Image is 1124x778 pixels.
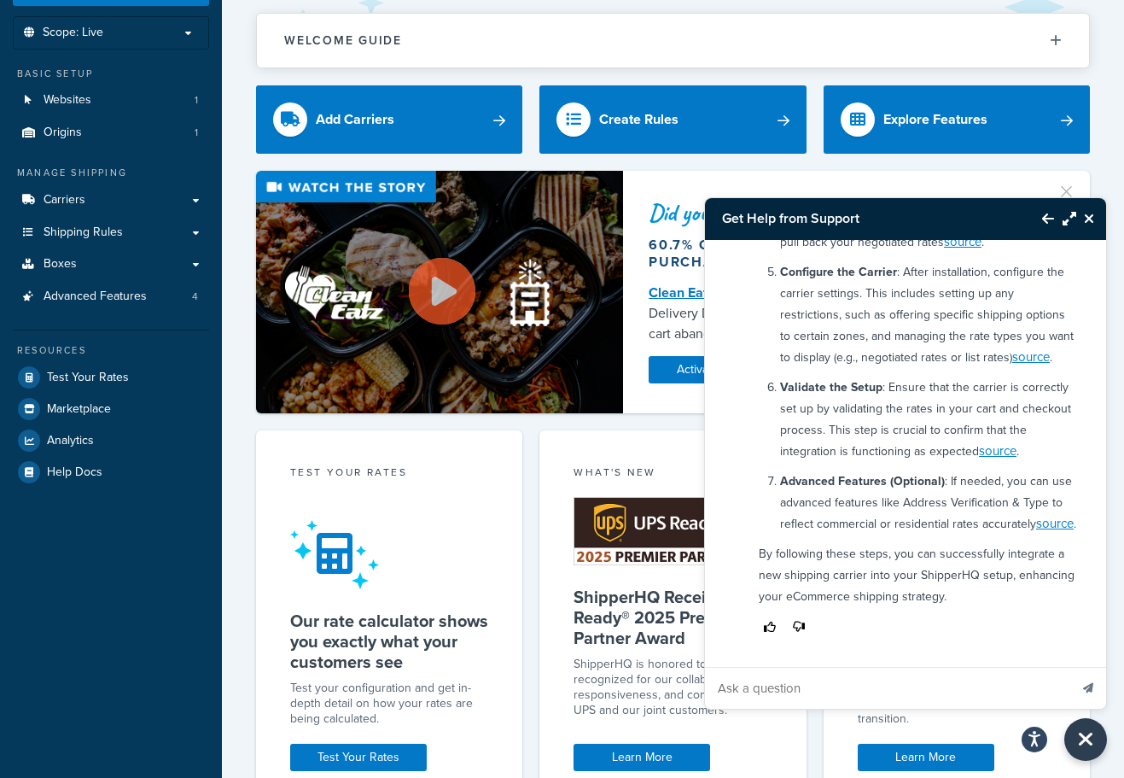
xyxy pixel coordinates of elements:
[44,290,147,304] span: Advanced Features
[290,744,427,771] a: Test Your Rates
[290,465,488,484] div: Test your rates
[1064,718,1107,761] button: Close Resource Center
[759,543,1076,607] p: By following these steps, you can successfully integrate a new shipping carrier into your Shipper...
[13,249,209,280] a: Boxes
[649,356,862,383] a: Activate Delivery Date & Time
[824,85,1090,154] a: Explore Features
[316,108,394,132] div: Add Carriers
[858,744,994,771] a: Learn More
[780,261,1076,368] p: : After installation, configure the carrier settings. This includes setting up any restrictions, ...
[44,225,123,240] span: Shipping Rules
[44,93,91,108] span: Websites
[883,108,987,132] div: Explore Features
[1012,348,1050,366] a: source
[13,117,209,149] li: Origins
[574,587,772,648] h5: ShipperHQ Receives UPS Ready® 2025 Premier Partner Award
[649,283,1064,344] div: enhanced their customer experience with Delivery Date and Time — cutting both customer service ti...
[43,26,103,40] span: Scope: Live
[705,198,1025,239] h3: Get Help from Support
[780,378,882,396] strong: Validate the Setup
[13,362,209,393] a: Test Your Rates
[44,126,82,140] span: Origins
[256,171,623,413] img: Video thumbnail
[1070,667,1106,709] button: Send message
[13,457,209,488] a: Help Docs
[649,283,764,302] a: Clean Eatz Kitchen
[858,681,1056,727] div: Migrate your ShipperHQ account at no cost for a quick and seamless transition.
[47,371,129,385] span: Test Your Rates
[290,611,488,672] h5: Our rate calculator shows you exactly what your customers see
[44,257,77,272] span: Boxes
[13,166,209,180] div: Manage Shipping
[574,657,772,718] p: ShipperHQ is honored to be recognized for our collaboration, responsiveness, and commitment to UP...
[13,394,209,424] a: Marketplace
[13,184,209,216] a: Carriers
[256,85,522,154] a: Add Carriers
[599,108,678,132] div: Create Rules
[574,744,710,771] a: Learn More
[195,93,198,108] span: 1
[13,85,209,116] li: Websites
[13,281,209,313] li: Advanced Features
[944,232,981,251] a: source
[1054,199,1076,238] button: Maximize Resource Center
[780,471,1076,535] p: : If needed, you can use advanced features like Address Verification & Type to reflect commercial...
[13,85,209,116] a: Websites1
[290,681,488,727] div: Test your configuration and get in-depth detail on how your rates are being calculated.
[13,67,209,81] div: Basic Setup
[759,616,781,639] button: Thumbs up
[780,472,945,490] strong: Advanced Features (Optional)
[539,85,806,154] a: Create Rules
[13,343,209,358] div: Resources
[195,126,198,140] span: 1
[13,281,209,313] a: Advanced Features4
[780,377,1076,462] p: : Ensure that the carrier is correctly set up by validating the rates in your cart and checkout p...
[780,263,897,281] strong: Configure the Carrier
[788,616,810,639] button: Thumbs down
[47,402,111,417] span: Marketplace
[1076,208,1106,229] button: Close Resource Center
[1036,514,1074,533] a: source
[44,193,85,208] span: Carriers
[705,668,1069,709] input: Ask a question
[574,465,772,484] div: What's New
[284,34,402,47] h2: Welcome Guide
[649,237,1064,271] div: 60.7% of customers are more likely to purchase if they see delivery times in the cart
[257,14,1089,67] button: Welcome Guide
[649,201,1064,225] div: Did you know?
[47,434,94,448] span: Analytics
[13,117,209,149] a: Origins1
[192,290,198,304] span: 4
[13,217,209,249] a: Shipping Rules
[1025,199,1054,238] button: Back to Resource Center
[979,442,1016,460] a: source
[47,465,102,480] span: Help Docs
[13,425,209,456] a: Analytics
